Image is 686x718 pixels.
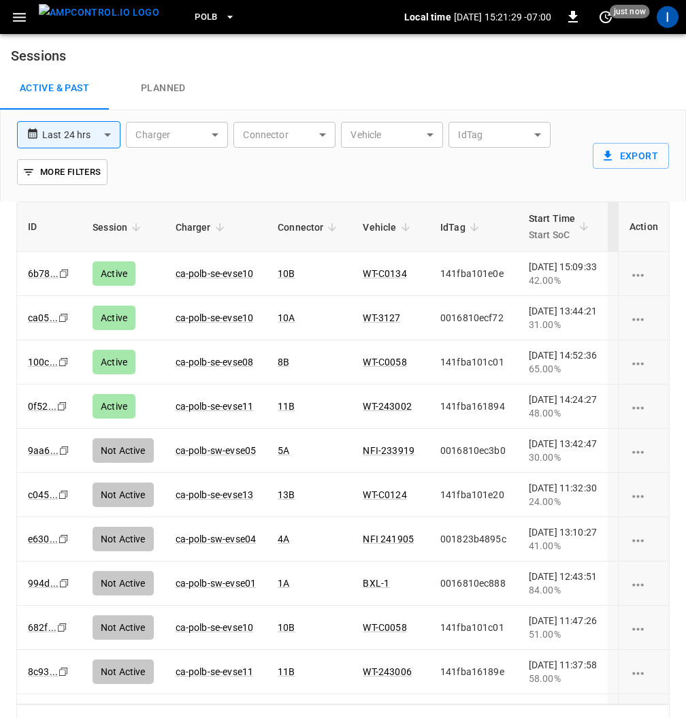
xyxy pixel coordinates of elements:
[176,219,229,235] span: Charger
[28,489,58,500] a: c045...
[529,614,597,641] div: [DATE] 11:47:26
[58,576,71,591] div: copy
[189,4,241,31] button: PoLB
[176,268,254,279] a: ca-polb-se-evse10
[278,268,295,279] a: 10B
[57,355,71,370] div: copy
[93,571,154,595] div: Not Active
[93,394,135,419] div: Active
[93,350,135,374] div: Active
[176,534,257,544] a: ca-polb-sw-evse04
[429,517,518,561] td: 001823b4895c
[630,444,658,457] div: charging session options
[529,672,597,685] div: 58.00%
[363,357,406,368] a: WT-C0058
[529,210,576,243] div: Start Time
[42,122,120,148] div: Last 24 hrs
[278,312,295,323] a: 10A
[630,311,658,325] div: charging session options
[57,310,71,325] div: copy
[630,267,658,280] div: charging session options
[176,357,254,368] a: ca-polb-se-evse08
[278,401,295,412] a: 11B
[630,665,658,679] div: charging session options
[618,202,669,252] th: Action
[278,489,295,500] a: 13B
[657,6,679,28] div: profile-icon
[363,219,414,235] span: Vehicle
[28,534,58,544] a: e630...
[28,401,56,412] a: 0f52...
[93,219,145,235] span: Session
[529,304,597,331] div: [DATE] 13:44:21
[28,578,59,589] a: 994d...
[429,606,518,650] td: 141fba101c01
[278,357,289,368] a: 8B
[93,306,135,330] div: Active
[630,355,658,369] div: charging session options
[529,658,597,685] div: [DATE] 11:37:58
[404,10,451,24] p: Local time
[529,495,597,508] div: 24.00%
[529,451,597,464] div: 30.00%
[529,627,597,641] div: 51.00%
[93,438,154,463] div: Not Active
[176,445,257,456] a: ca-polb-sw-evse05
[529,362,597,376] div: 65.00%
[529,260,597,287] div: [DATE] 15:09:33
[176,666,254,677] a: ca-polb-se-evse11
[363,445,414,456] a: NFI-233919
[529,227,576,243] p: Start SoC
[278,219,341,235] span: Connector
[176,622,254,633] a: ca-polb-se-evse10
[93,615,154,640] div: Not Active
[363,268,406,279] a: WT-C0134
[529,437,597,464] div: [DATE] 13:42:47
[28,666,58,677] a: 8c93...
[278,622,295,633] a: 10B
[56,620,69,635] div: copy
[630,399,658,413] div: charging session options
[363,401,411,412] a: WT-243002
[630,621,658,634] div: charging session options
[529,583,597,597] div: 84.00%
[363,489,406,500] a: WT-C0124
[529,570,597,597] div: [DATE] 12:43:51
[363,666,411,677] a: WT-243006
[529,393,597,420] div: [DATE] 14:24:27
[93,659,154,684] div: Not Active
[529,210,593,243] span: Start TimeStart SoC
[429,296,518,340] td: 0016810ecf72
[529,274,597,287] div: 42.00%
[56,399,69,414] div: copy
[176,401,254,412] a: ca-polb-se-evse11
[630,488,658,502] div: charging session options
[595,6,617,28] button: set refresh interval
[278,578,289,589] a: 1A
[176,312,254,323] a: ca-polb-se-evse10
[278,534,289,544] a: 4A
[429,252,518,296] td: 141fba101e0e
[28,445,59,456] a: 9aa6...
[176,489,254,500] a: ca-polb-se-evse13
[630,532,658,546] div: charging session options
[440,219,483,235] span: IdTag
[363,534,414,544] a: NFI 241905
[630,576,658,590] div: charging session options
[529,318,597,331] div: 31.00%
[429,561,518,606] td: 0016810ec888
[58,443,71,458] div: copy
[93,527,154,551] div: Not Active
[28,268,59,279] a: 6b78...
[16,201,670,704] div: sessions table
[93,261,135,286] div: Active
[17,159,108,185] button: More Filters
[28,357,58,368] a: 100c...
[278,666,295,677] a: 11B
[363,622,406,633] a: WT-C0058
[529,525,597,553] div: [DATE] 13:10:27
[363,312,400,323] a: WT-3127
[176,578,257,589] a: ca-polb-sw-evse01
[429,429,518,473] td: 0016810ec3b0
[454,10,551,24] p: [DATE] 15:21:29 -07:00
